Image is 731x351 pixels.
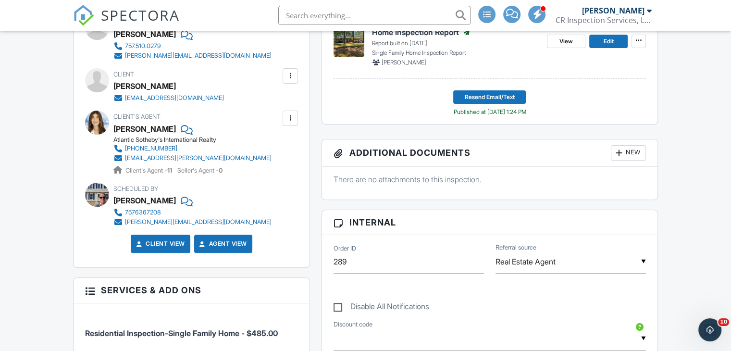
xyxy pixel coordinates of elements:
[113,185,158,192] span: Scheduled By
[698,318,721,341] iframe: Intercom live chat
[198,239,247,249] a: Agent View
[718,318,729,326] span: 10
[334,244,356,253] label: Order ID
[74,278,310,303] h3: Services & Add ons
[334,174,646,185] p: There are no attachments to this inspection.
[85,328,278,338] span: Residential Inspection-Single Family Home - $485.00
[278,6,471,25] input: Search everything...
[113,41,272,51] a: 757.510.0279
[496,243,536,252] label: Referral source
[322,139,657,167] h3: Additional Documents
[334,302,429,314] label: Disable All Notifications
[73,5,94,26] img: The Best Home Inspection Software - Spectora
[125,209,161,216] div: 7576367208
[113,208,272,217] a: 7576367208
[113,93,224,103] a: [EMAIL_ADDRESS][DOMAIN_NAME]
[125,52,272,60] div: [PERSON_NAME][EMAIL_ADDRESS][DOMAIN_NAME]
[113,193,176,208] div: [PERSON_NAME]
[611,145,646,161] div: New
[85,311,298,346] li: Service: Residential Inspection-Single Family Home
[134,239,185,249] a: Client View
[113,71,134,78] span: Client
[101,5,180,25] span: SPECTORA
[125,145,177,152] div: [PHONE_NUMBER]
[113,217,272,227] a: [PERSON_NAME][EMAIL_ADDRESS][DOMAIN_NAME]
[125,154,272,162] div: [EMAIL_ADDRESS][PERSON_NAME][DOMAIN_NAME]
[113,51,272,61] a: [PERSON_NAME][EMAIL_ADDRESS][DOMAIN_NAME]
[113,79,176,93] div: [PERSON_NAME]
[177,167,223,174] span: Seller's Agent -
[113,136,279,144] div: Atlantic Sotheby's International Realty
[125,167,173,174] span: Client's Agent -
[582,6,644,15] div: [PERSON_NAME]
[113,122,176,136] a: [PERSON_NAME]
[334,320,372,329] label: Discount code
[167,167,172,174] strong: 11
[113,153,272,163] a: [EMAIL_ADDRESS][PERSON_NAME][DOMAIN_NAME]
[113,144,272,153] a: [PHONE_NUMBER]
[113,113,161,120] span: Client's Agent
[125,94,224,102] div: [EMAIL_ADDRESS][DOMAIN_NAME]
[125,218,272,226] div: [PERSON_NAME][EMAIL_ADDRESS][DOMAIN_NAME]
[219,167,223,174] strong: 0
[125,42,161,50] div: 757.510.0279
[556,15,652,25] div: CR Inspection Services, LLC
[322,210,657,235] h3: Internal
[73,13,180,33] a: SPECTORA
